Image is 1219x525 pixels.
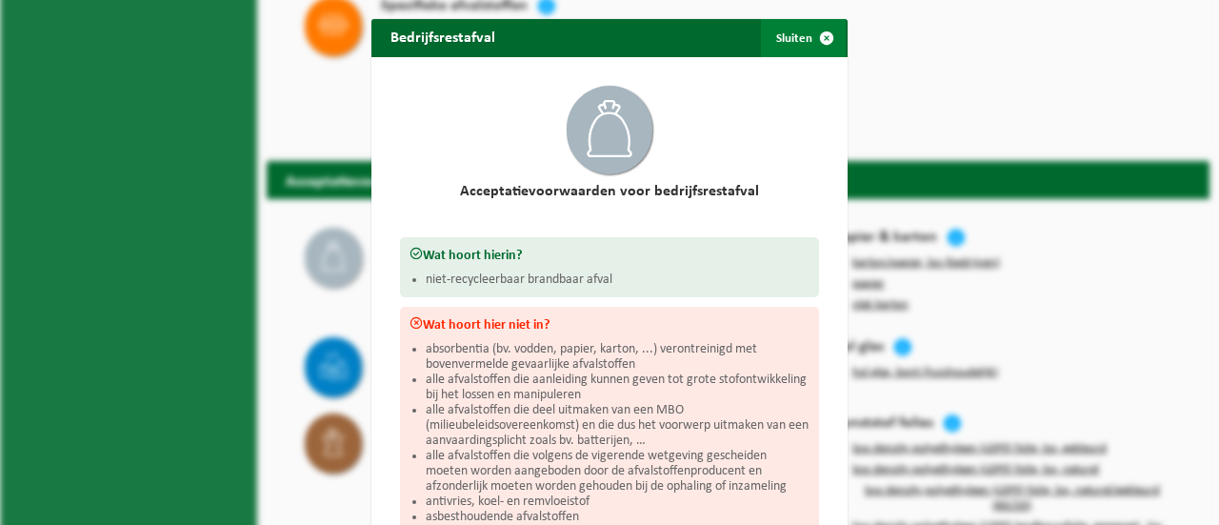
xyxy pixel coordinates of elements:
li: niet-recycleerbaar brandbaar afval [426,273,809,288]
h2: Acceptatievoorwaarden voor bedrijfsrestafval [400,184,819,199]
li: alle afvalstoffen die deel uitmaken van een MBO (milieubeleidsovereenkomst) en die dus het voorwe... [426,403,809,449]
li: alle afvalstoffen die volgens de vigerende wetgeving gescheiden moeten worden aangeboden door de ... [426,449,809,495]
h2: Bedrijfsrestafval [371,19,514,55]
li: antivries, koel- en remvloeistof [426,495,809,510]
h3: Wat hoort hier niet in? [410,316,809,333]
button: Sluiten [761,19,846,57]
li: absorbentia (bv. vodden, papier, karton, ...) verontreinigd met bovenvermelde gevaarlijke afvalst... [426,342,809,373]
li: alle afvalstoffen die aanleiding kunnen geven tot grote stofontwikkeling bij het lossen en manipu... [426,373,809,403]
li: asbesthoudende afvalstoffen [426,510,809,525]
h3: Wat hoort hierin? [410,247,809,263]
